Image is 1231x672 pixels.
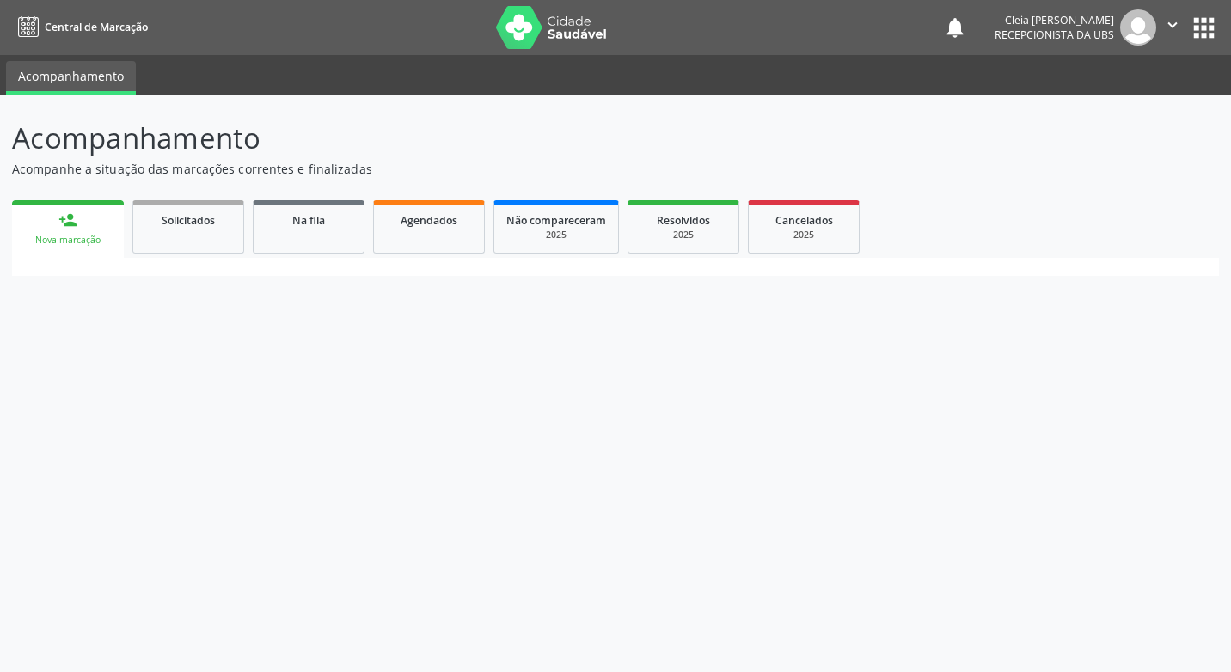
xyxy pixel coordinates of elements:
[657,213,710,228] span: Resolvidos
[995,13,1114,27] div: Cleia [PERSON_NAME]
[12,160,857,178] p: Acompanhe a situação das marcações correntes e finalizadas
[12,13,148,41] a: Central de Marcação
[1120,9,1156,46] img: img
[12,117,857,160] p: Acompanhamento
[995,27,1114,42] span: Recepcionista da UBS
[1189,13,1219,43] button: apps
[1156,9,1189,46] button: 
[775,213,833,228] span: Cancelados
[506,229,606,241] div: 2025
[761,229,847,241] div: 2025
[45,20,148,34] span: Central de Marcação
[58,211,77,229] div: person_add
[6,61,136,95] a: Acompanhamento
[24,234,112,247] div: Nova marcação
[1163,15,1182,34] i: 
[401,213,457,228] span: Agendados
[943,15,967,40] button: notifications
[162,213,215,228] span: Solicitados
[640,229,726,241] div: 2025
[506,213,606,228] span: Não compareceram
[292,213,325,228] span: Na fila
